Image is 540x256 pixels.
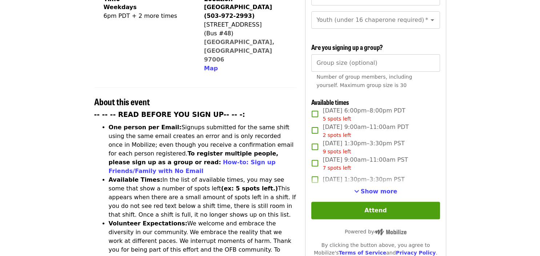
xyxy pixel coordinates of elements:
[94,111,245,118] strong: -- -- -- READ BEFORE YOU SIGN UP-- -- -:
[311,42,383,52] span: Are you signing up a group?
[354,187,397,196] button: See more timeslots
[323,139,404,155] span: [DATE] 1:30pm–3:30pm PST
[104,4,137,11] strong: Weekdays
[204,64,218,73] button: Map
[204,4,272,19] strong: [GEOGRAPHIC_DATA] (503-972-2993)
[109,176,163,183] strong: Available Times:
[323,155,408,172] span: [DATE] 9:00am–11:00am PST
[104,12,177,20] div: 6pm PDT + 2 more times
[396,250,436,256] a: Privacy Policy
[323,149,351,154] span: 9 spots left
[109,159,276,174] a: How-to: Sign up Friends/Family with No Email
[323,132,351,138] span: 2 spots left
[204,65,218,72] span: Map
[109,220,188,227] strong: Volunteer Expectations:
[339,250,386,256] a: Terms of Service
[204,29,291,38] div: (Bus #48)
[94,95,150,108] span: About this event
[221,185,278,192] strong: (ex: 5 spots left.)
[323,116,351,122] span: 5 spots left
[323,106,405,123] span: [DATE] 6:00pm–8:00pm PDT
[323,165,351,171] span: 7 spots left
[109,150,279,166] strong: To register multiple people, please sign up as a group or read:
[323,175,404,184] span: [DATE] 1:30pm–3:30pm PST
[311,97,349,107] span: Available times
[109,123,297,176] li: Signups submitted for the same shift using the same email creates an error and is only recorded o...
[311,202,440,219] button: Attend
[204,39,275,63] a: [GEOGRAPHIC_DATA], [GEOGRAPHIC_DATA] 97006
[323,123,409,139] span: [DATE] 9:00am–11:00am PDT
[109,176,297,219] li: In the list of available times, you may see some that show a number of spots left This appears wh...
[361,188,397,195] span: Show more
[109,124,182,131] strong: One person per Email:
[345,229,407,235] span: Powered by
[427,15,437,25] button: Open
[204,20,291,29] div: [STREET_ADDRESS]
[311,54,440,72] input: [object Object]
[316,74,412,88] span: Number of group members, including yourself. Maximum group size is 30
[374,229,407,235] img: Powered by Mobilize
